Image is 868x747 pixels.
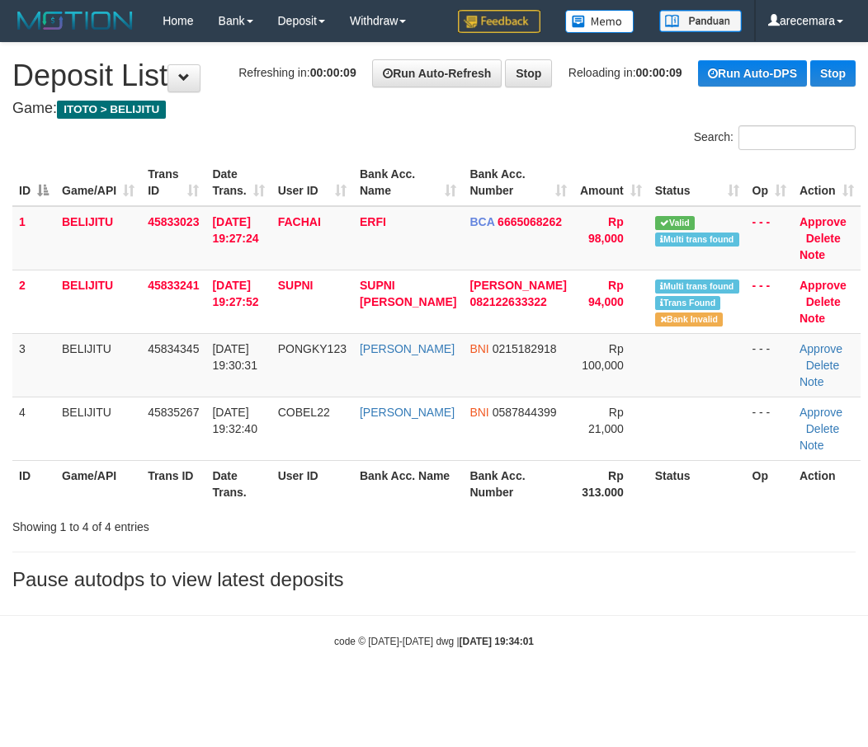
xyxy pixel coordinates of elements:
span: COBEL22 [278,406,330,419]
img: Button%20Memo.svg [565,10,634,33]
a: Note [800,439,824,452]
span: BNI [469,342,488,355]
td: 2 [12,270,55,333]
span: Multiple matching transaction found in bank [655,233,739,247]
span: [DATE] 19:27:24 [212,215,258,245]
td: - - - [746,270,793,333]
a: Delete [806,232,841,245]
a: SUPNI [PERSON_NAME] [360,279,456,308]
a: Note [800,375,824,388]
span: BNI [469,406,488,419]
th: User ID: activate to sort column ascending [271,159,353,206]
a: Stop [505,59,552,87]
a: Delete [806,359,839,372]
span: Refreshing in: [238,66,356,79]
span: ITOTO > BELIJITU [57,101,166,119]
span: 45833241 [148,279,199,292]
th: Action [793,460,861,507]
div: Showing 1 to 4 of 4 entries [12,512,349,535]
th: Trans ID: activate to sort column ascending [141,159,205,206]
span: Bank is not match [655,312,723,327]
span: 45833023 [148,215,199,228]
th: Action: activate to sort column ascending [793,159,861,206]
span: [DATE] 19:32:40 [212,406,257,435]
span: Rp 94,000 [588,279,624,308]
input: Search: [738,125,856,150]
img: panduan.png [659,10,742,32]
label: Search: [694,125,856,150]
span: [DATE] 19:27:52 [212,279,258,308]
span: FACHAI [278,215,321,228]
span: Multiple matching transaction found in bank [655,280,739,294]
h1: Deposit List [12,59,856,92]
td: BELIJITU [55,270,141,333]
a: Approve [800,279,847,292]
a: [PERSON_NAME] [360,406,455,419]
span: Rp 21,000 [588,406,624,435]
td: - - - [746,206,793,270]
span: Copy 6665068262 to clipboard [498,215,562,228]
span: SUPNI [278,279,314,292]
th: Op: activate to sort column ascending [746,159,793,206]
span: Reloading in: [568,66,682,79]
span: Rp 98,000 [588,215,624,245]
a: Approve [800,342,842,355]
a: Note [800,248,825,261]
span: [DATE] 19:30:31 [212,342,257,372]
a: Stop [810,60,856,87]
th: ID: activate to sort column descending [12,159,55,206]
th: Date Trans. [205,460,271,507]
span: 45834345 [148,342,199,355]
h3: Pause autodps to view latest deposits [12,569,856,590]
a: Delete [806,422,839,435]
a: ERFI [360,215,386,228]
strong: [DATE] 19:34:01 [460,636,534,647]
th: Game/API: activate to sort column ascending [55,159,141,206]
td: BELIJITU [55,397,141,460]
span: PONGKY123 [278,342,347,355]
span: Valid transaction [655,216,695,230]
th: Status [649,460,746,507]
a: Delete [806,295,841,308]
td: - - - [746,333,793,397]
th: Amount: activate to sort column ascending [573,159,649,206]
th: Bank Acc. Name [353,460,463,507]
a: Run Auto-Refresh [372,59,502,87]
th: Date Trans.: activate to sort column ascending [205,159,271,206]
td: - - - [746,397,793,460]
img: Feedback.jpg [458,10,540,33]
a: Note [800,312,825,325]
td: BELIJITU [55,333,141,397]
small: code © [DATE]-[DATE] dwg | [334,636,534,647]
img: MOTION_logo.png [12,8,138,33]
td: 3 [12,333,55,397]
a: Run Auto-DPS [698,60,807,87]
a: Approve [800,215,847,228]
strong: 00:00:09 [636,66,682,79]
th: ID [12,460,55,507]
span: Rp 100,000 [582,342,624,372]
th: Bank Acc. Number: activate to sort column ascending [463,159,573,206]
th: Rp 313.000 [573,460,649,507]
span: Copy 0587844399 to clipboard [493,406,557,419]
span: BCA [469,215,494,228]
a: Approve [800,406,842,419]
td: 1 [12,206,55,270]
th: Op [746,460,793,507]
th: Game/API [55,460,141,507]
a: [PERSON_NAME] [360,342,455,355]
td: BELIJITU [55,206,141,270]
th: Bank Acc. Number [463,460,573,507]
th: Status: activate to sort column ascending [649,159,746,206]
strong: 00:00:09 [310,66,356,79]
span: [PERSON_NAME] [469,279,566,292]
th: Bank Acc. Name: activate to sort column ascending [353,159,463,206]
th: User ID [271,460,353,507]
span: Copy 082122633322 to clipboard [469,295,546,308]
td: 4 [12,397,55,460]
span: 45835267 [148,406,199,419]
span: Similar transaction found [655,296,721,310]
span: Copy 0215182918 to clipboard [493,342,557,355]
th: Trans ID [141,460,205,507]
h4: Game: [12,101,856,117]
